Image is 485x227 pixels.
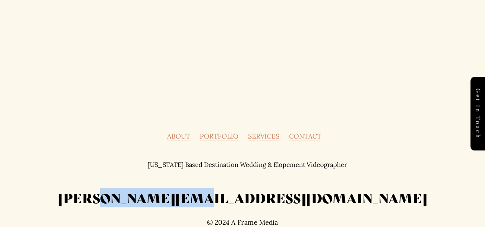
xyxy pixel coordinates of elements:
[248,133,279,139] a: SERVICES
[167,133,190,139] a: ABOUT
[148,162,347,168] p: [US_STATE] Based Destination Wedding & Elopement Videographer
[289,133,321,139] a: CONTACT
[12,189,473,207] h2: [PERSON_NAME][EMAIL_ADDRESS][DOMAIN_NAME]
[12,219,473,226] p: © 2024 A Frame Media
[200,133,238,139] a: PORTFOLIO
[470,77,485,150] a: Get in touch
